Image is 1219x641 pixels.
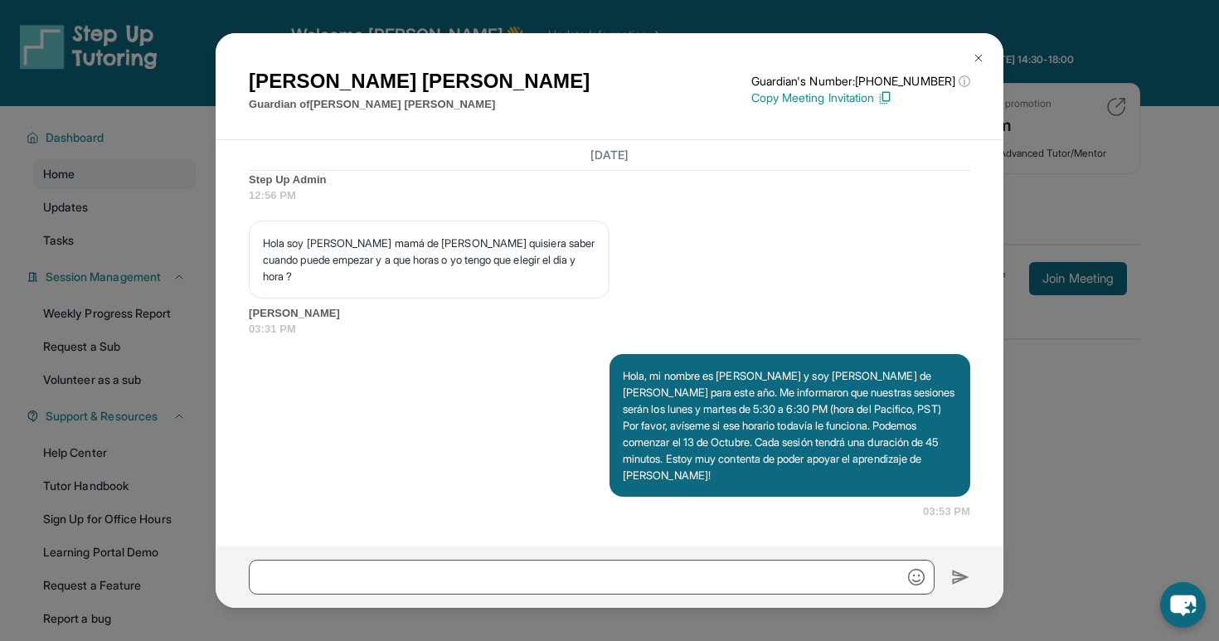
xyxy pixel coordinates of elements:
button: chat-button [1160,582,1206,628]
span: 03:31 PM [249,321,970,337]
span: Step Up Admin [249,172,970,188]
span: 12:56 PM [249,187,970,204]
p: Guardian's Number: [PHONE_NUMBER] [751,73,970,90]
img: Copy Icon [877,90,892,105]
p: Guardian of [PERSON_NAME] [PERSON_NAME] [249,96,590,113]
p: Hola soy [PERSON_NAME] mamá de [PERSON_NAME] quisiera saber cuando puede empezar y a que horas o ... [263,235,595,284]
h1: [PERSON_NAME] [PERSON_NAME] [249,66,590,96]
span: 03:53 PM [923,503,970,520]
span: [PERSON_NAME] [249,305,970,322]
img: Close Icon [972,51,985,65]
p: Hola, mi nombre es [PERSON_NAME] y soy [PERSON_NAME] de [PERSON_NAME] para este año. Me informaro... [623,367,957,483]
img: Send icon [951,567,970,587]
img: Emoji [908,569,925,585]
p: Copy Meeting Invitation [751,90,970,106]
span: ⓘ [959,73,970,90]
h3: [DATE] [249,147,970,163]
